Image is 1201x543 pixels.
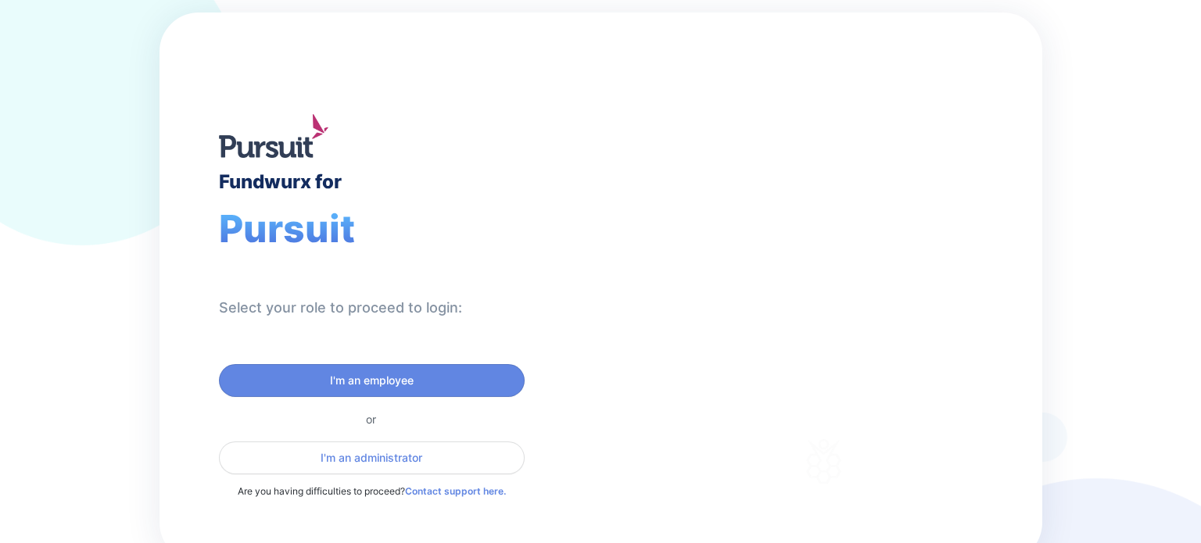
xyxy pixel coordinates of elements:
[330,373,414,388] span: I'm an employee
[219,205,355,252] span: Pursuit
[219,114,328,158] img: logo.jpg
[321,450,422,466] span: I'm an administrator
[219,170,342,193] div: Fundwurx for
[219,441,525,474] button: I'm an administrator
[405,485,506,497] a: Contact support here.
[690,220,812,234] div: Welcome to
[219,413,525,426] div: or
[690,241,869,278] div: Fundwurx
[219,364,525,397] button: I'm an employee
[690,310,958,354] div: Thank you for choosing Fundwurx as your partner in driving positive social impact!
[219,298,462,317] div: Select your role to proceed to login:
[219,484,525,499] p: Are you having difficulties to proceed?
